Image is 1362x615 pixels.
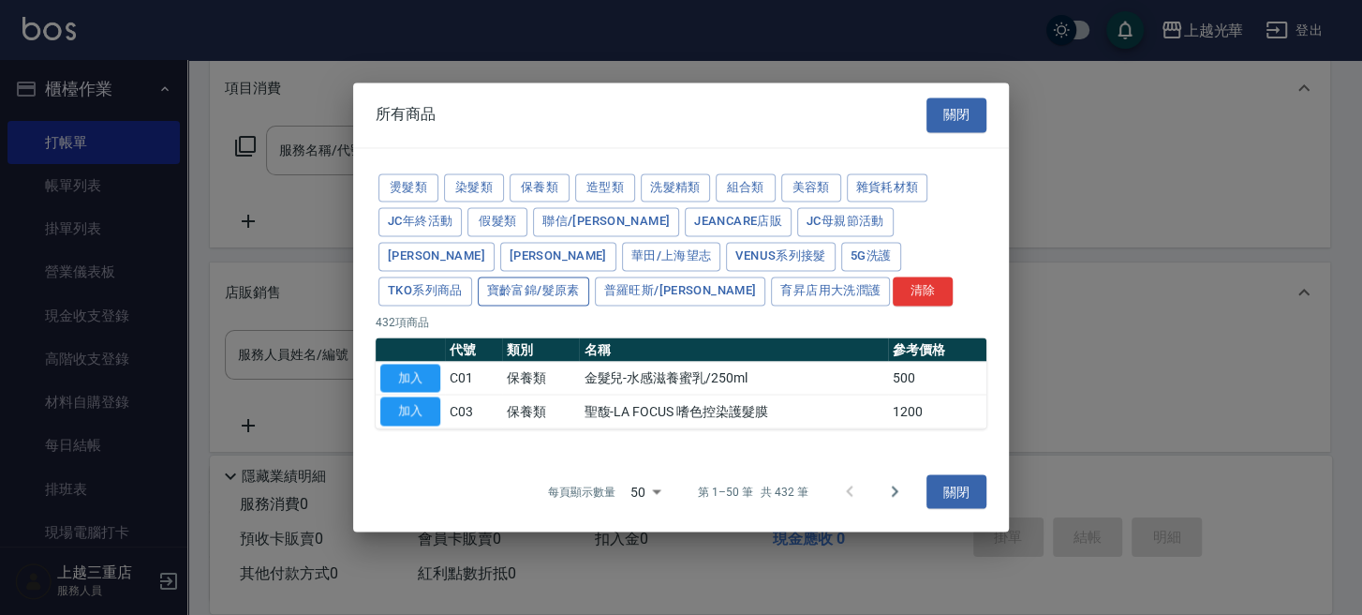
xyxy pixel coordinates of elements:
[502,337,580,362] th: 類別
[378,242,495,271] button: [PERSON_NAME]
[623,466,668,517] div: 50
[781,173,841,202] button: 美容類
[378,173,438,202] button: 燙髮類
[622,242,721,271] button: 華田/上海望志
[548,484,615,501] p: 每頁顯示數量
[579,361,887,395] td: 金髮兒-水感滋養蜜乳/250ml
[716,173,776,202] button: 組合類
[378,208,462,237] button: JC年終活動
[926,97,986,132] button: 關閉
[444,173,504,202] button: 染髮類
[595,277,766,306] button: 普羅旺斯/[PERSON_NAME]
[726,242,835,271] button: Venus系列接髮
[500,242,616,271] button: [PERSON_NAME]
[893,277,953,306] button: 清除
[478,277,589,306] button: 寶齡富錦/髮原素
[888,395,986,428] td: 1200
[380,364,440,393] button: 加入
[380,397,440,427] button: 加入
[579,337,887,362] th: 名稱
[888,361,986,395] td: 500
[926,474,986,509] button: 關閉
[698,484,808,501] p: 第 1–50 筆 共 432 筆
[502,395,580,428] td: 保養類
[445,337,502,362] th: 代號
[797,208,894,237] button: JC母親節活動
[771,277,890,306] button: 育昇店用大洗潤護
[445,395,502,428] td: C03
[467,208,527,237] button: 假髮類
[685,208,792,237] button: JeanCare店販
[575,173,635,202] button: 造型類
[533,208,679,237] button: 聯信/[PERSON_NAME]
[847,173,928,202] button: 雜貨耗材類
[579,395,887,428] td: 聖馥-LA FOCUS 嗜色控染護髮膜
[872,470,917,515] button: Go to next page
[445,361,502,395] td: C01
[502,361,580,395] td: 保養類
[510,173,570,202] button: 保養類
[888,337,986,362] th: 參考價格
[376,106,436,125] span: 所有商品
[841,242,901,271] button: 5G洗護
[641,173,710,202] button: 洗髮精類
[378,277,472,306] button: TKO系列商品
[376,313,986,330] p: 432 項商品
